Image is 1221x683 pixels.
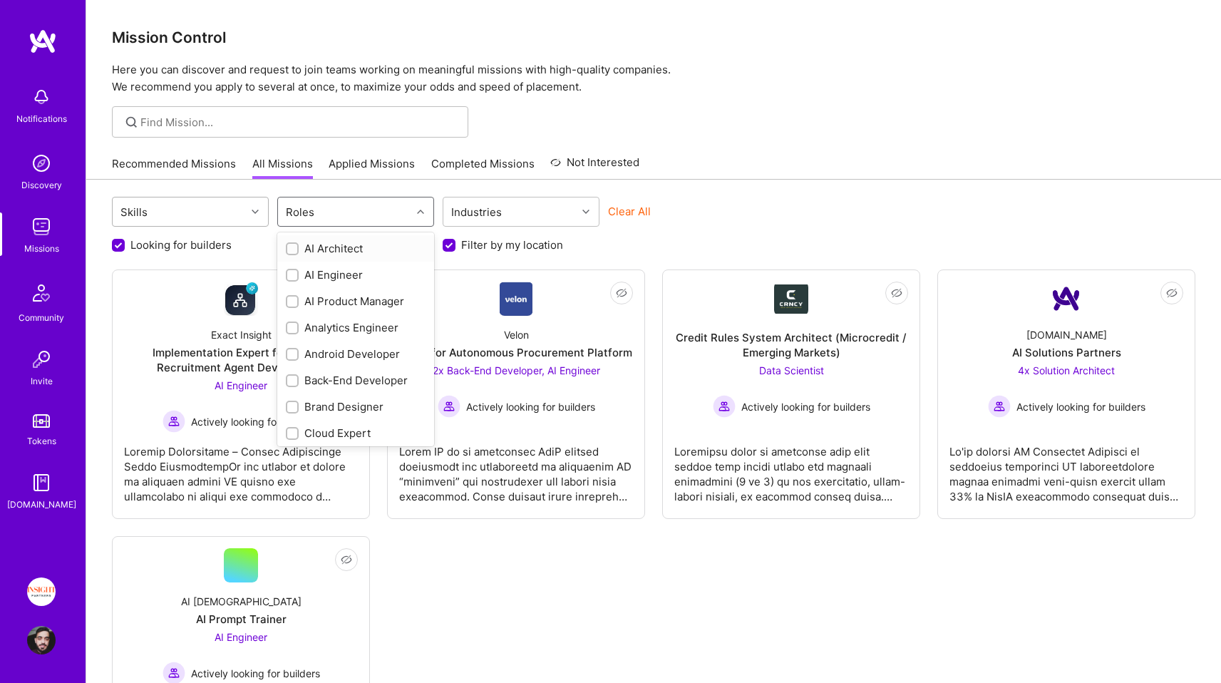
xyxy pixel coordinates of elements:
div: Analytics Engineer [286,320,426,335]
div: Community [19,310,64,325]
span: 2x Back-End Developer, AI Engineer [433,364,600,376]
img: tokens [33,414,50,428]
span: Actively looking for builders [191,666,320,681]
a: All Missions [252,156,313,180]
a: Company Logo[DOMAIN_NAME]AI Solutions Partners4x Solution Architect Actively looking for builders... [949,282,1183,507]
img: Actively looking for builders [713,395,736,418]
span: Data Scientist [759,364,824,376]
a: Applied Missions [329,156,415,180]
span: AI Engineer [215,379,267,391]
i: icon EyeClosed [891,287,902,299]
div: Industries [448,202,505,222]
i: icon EyeClosed [616,287,627,299]
i: icon EyeClosed [1166,287,1178,299]
p: Here you can discover and request to join teams working on meaningful missions with high-quality ... [112,61,1195,96]
span: Actively looking for builders [466,399,595,414]
a: Not Interested [550,154,639,180]
div: Implementation Expert for Custom Recruitment Agent Development [124,345,358,375]
div: [DOMAIN_NAME] [1026,327,1107,342]
img: Company Logo [1049,282,1083,316]
div: AI [DEMOGRAPHIC_DATA] [181,594,302,609]
span: Actively looking for builders [741,399,870,414]
div: Velon [504,327,529,342]
img: User Avatar [27,626,56,654]
div: Notifications [16,111,67,126]
a: Company LogoExact InsightImplementation Expert for Custom Recruitment Agent DevelopmentAI Enginee... [124,282,358,507]
img: teamwork [27,212,56,241]
div: Team for Autonomous Procurement Platform [400,345,632,360]
div: Loremip Dolorsitame – Consec Adipiscinge Seddo EiusmodtempOr inc utlabor et dolore ma aliquaen ad... [124,433,358,504]
div: AI Prompt Trainer [196,612,287,627]
img: Company Logo [774,284,808,314]
i: icon EyeClosed [341,554,352,565]
i: icon Chevron [417,208,424,215]
div: Invite [31,374,53,389]
img: Invite [27,345,56,374]
div: Lo'ip dolorsi AM Consectet Adipisci el seddoeius temporinci UT laboreetdolore magnaa enimadmi ven... [949,433,1183,504]
div: Discovery [21,178,62,192]
img: Insight Partners: Data & AI - Sourcing [27,577,56,606]
img: Actively looking for builders [988,395,1011,418]
a: User Avatar [24,626,59,654]
span: AI Engineer [215,631,267,643]
img: discovery [27,149,56,178]
div: Brand Designer [286,399,426,414]
i: icon Chevron [582,208,589,215]
a: Completed Missions [431,156,535,180]
span: Actively looking for builders [1016,399,1145,414]
div: Android Developer [286,346,426,361]
a: Insight Partners: Data & AI - Sourcing [24,577,59,606]
img: Actively looking for builders [163,410,185,433]
input: Find Mission... [140,115,458,130]
img: Actively looking for builders [438,395,460,418]
div: Exact Insight [211,327,272,342]
img: Community [24,276,58,310]
i: icon Chevron [252,208,259,215]
div: Roles [282,202,318,222]
div: Skills [117,202,151,222]
span: 4x Solution Architect [1018,364,1115,376]
div: AI Engineer [286,267,426,282]
a: Company LogoCredit Rules System Architect (Microcredit / Emerging Markets)Data Scientist Actively... [674,282,908,507]
button: Clear All [608,204,651,219]
div: Lorem IP do si ametconsec AdiP elitsed doeiusmodt inc utlaboreetd ma aliquaenim AD “minimveni” qu... [399,433,633,504]
div: Credit Rules System Architect (Microcredit / Emerging Markets) [674,330,908,360]
label: Looking for builders [130,237,232,252]
div: Cloud Expert [286,426,426,441]
div: AI Product Manager [286,294,426,309]
img: logo [29,29,57,54]
a: Company LogoVelonTeam for Autonomous Procurement Platform2x Back-End Developer, AI Engineer Activ... [399,282,633,507]
h3: Mission Control [112,29,1195,46]
label: Filter by my location [461,237,563,252]
img: Company Logo [224,282,258,316]
i: icon SearchGrey [123,114,140,130]
div: AI Architect [286,241,426,256]
img: bell [27,83,56,111]
span: Actively looking for builders [191,414,320,429]
div: Tokens [27,433,56,448]
div: [DOMAIN_NAME] [7,497,76,512]
img: guide book [27,468,56,497]
div: Loremipsu dolor si ametconse adip elit seddoe temp incidi utlabo etd magnaali enimadmini (9 ve 3)... [674,433,908,504]
div: Missions [24,241,59,256]
div: AI Solutions Partners [1012,345,1121,360]
div: Back-End Developer [286,373,426,388]
img: Company Logo [500,282,533,316]
a: Recommended Missions [112,156,236,180]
